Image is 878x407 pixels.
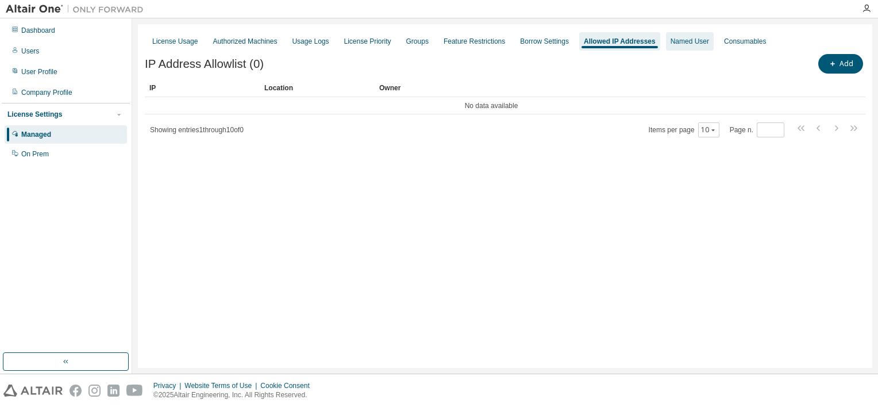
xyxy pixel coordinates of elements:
div: Usage Logs [292,37,329,46]
button: 10 [701,125,717,135]
div: License Usage [152,37,198,46]
span: Page n. [730,122,784,137]
div: Location [264,79,370,97]
div: Authorized Machines [213,37,277,46]
img: youtube.svg [126,385,143,397]
div: Users [21,47,39,56]
div: Named User [671,37,709,46]
div: Cookie Consent [260,381,316,390]
div: Company Profile [21,88,72,97]
button: Add [818,54,863,74]
div: User Profile [21,67,57,76]
img: facebook.svg [70,385,82,397]
span: Items per page [649,122,719,137]
div: Owner [379,79,833,97]
div: On Prem [21,149,49,159]
img: instagram.svg [88,385,101,397]
span: IP Address Allowlist (0) [145,57,264,71]
div: Groups [406,37,429,46]
img: Altair One [6,3,149,15]
div: Allowed IP Addresses [584,37,656,46]
img: altair_logo.svg [3,385,63,397]
div: Dashboard [21,26,55,35]
div: License Priority [344,37,391,46]
div: IP [149,79,255,97]
td: No data available [145,97,838,114]
div: Website Terms of Use [184,381,260,390]
span: Showing entries 1 through 10 of 0 [150,126,244,134]
p: © 2025 Altair Engineering, Inc. All Rights Reserved. [153,390,317,400]
img: linkedin.svg [107,385,120,397]
div: Managed [21,130,51,139]
div: License Settings [7,110,62,119]
div: Consumables [724,37,766,46]
div: Borrow Settings [520,37,569,46]
div: Feature Restrictions [444,37,505,46]
div: Privacy [153,381,184,390]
